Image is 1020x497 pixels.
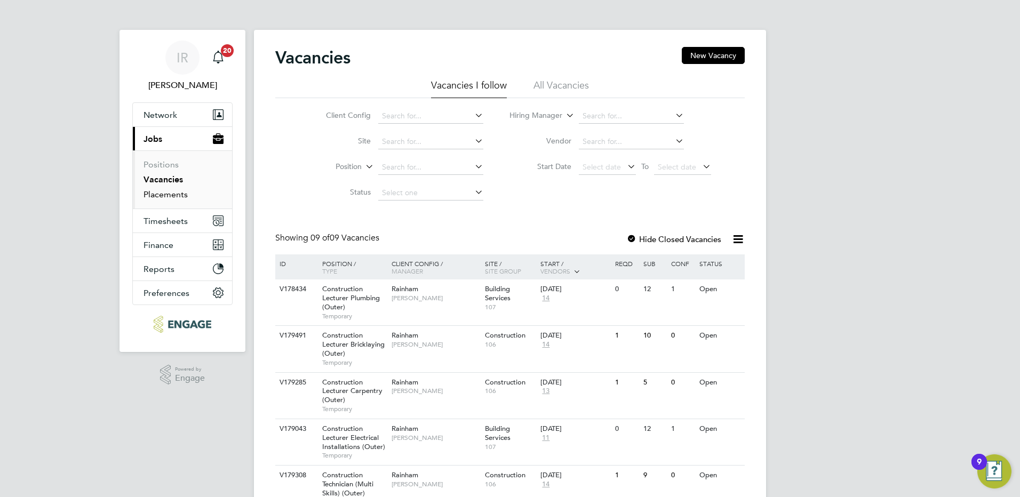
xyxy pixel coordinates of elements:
[310,233,330,243] span: 09 of
[431,79,507,98] li: Vacancies I follow
[392,340,480,349] span: [PERSON_NAME]
[977,462,982,476] div: 9
[144,189,188,199] a: Placements
[277,419,314,439] div: V179043
[144,134,162,144] span: Jobs
[658,162,696,172] span: Select date
[389,254,482,280] div: Client Config /
[697,326,743,346] div: Open
[668,466,696,485] div: 0
[485,267,521,275] span: Site Group
[697,254,743,272] div: Status
[540,471,610,480] div: [DATE]
[641,373,668,392] div: 5
[540,424,610,434] div: [DATE]
[641,279,668,299] div: 12
[540,267,570,275] span: Vendors
[144,240,173,250] span: Finance
[482,254,538,280] div: Site /
[579,109,684,124] input: Search for...
[300,162,362,172] label: Position
[510,162,571,171] label: Start Date
[540,331,610,340] div: [DATE]
[160,365,205,385] a: Powered byEngage
[144,174,183,185] a: Vacancies
[177,51,188,65] span: IR
[322,312,386,320] span: Temporary
[697,419,743,439] div: Open
[540,378,610,387] div: [DATE]
[612,326,640,346] div: 1
[392,470,418,479] span: Rainham
[322,405,386,413] span: Temporary
[697,279,743,299] div: Open
[378,109,483,124] input: Search for...
[612,254,640,272] div: Reqd
[626,234,721,244] label: Hide Closed Vacancies
[133,257,232,280] button: Reports
[485,340,536,349] span: 106
[309,110,371,120] label: Client Config
[392,267,423,275] span: Manager
[392,480,480,488] span: [PERSON_NAME]
[668,373,696,392] div: 0
[540,294,551,303] span: 14
[540,480,551,489] span: 14
[144,264,174,274] span: Reports
[485,443,536,451] span: 107
[309,136,371,146] label: Site
[641,254,668,272] div: Sub
[540,285,610,294] div: [DATE]
[977,454,1011,488] button: Open Resource Center, 9 new notifications
[485,331,525,340] span: Construction
[309,187,371,197] label: Status
[133,281,232,304] button: Preferences
[144,159,179,170] a: Positions
[392,387,480,395] span: [PERSON_NAME]
[132,316,233,333] a: Go to home page
[485,387,536,395] span: 106
[641,326,668,346] div: 10
[378,134,483,149] input: Search for...
[275,47,350,68] h2: Vacancies
[583,162,621,172] span: Select date
[540,434,551,443] span: 11
[144,288,189,298] span: Preferences
[612,466,640,485] div: 1
[378,160,483,175] input: Search for...
[133,233,232,256] button: Finance
[485,470,525,479] span: Construction
[277,254,314,272] div: ID
[641,466,668,485] div: 9
[540,387,551,396] span: 13
[485,378,525,387] span: Construction
[501,110,562,121] label: Hiring Manager
[119,30,245,352] nav: Main navigation
[144,110,177,120] span: Network
[612,419,640,439] div: 0
[641,419,668,439] div: 12
[392,378,418,387] span: Rainham
[510,136,571,146] label: Vendor
[277,279,314,299] div: V178434
[314,254,389,280] div: Position /
[175,374,205,383] span: Engage
[392,331,418,340] span: Rainham
[579,134,684,149] input: Search for...
[638,159,652,173] span: To
[668,254,696,272] div: Conf
[154,316,211,333] img: ncclondon-logo-retina.png
[533,79,589,98] li: All Vacancies
[485,424,511,442] span: Building Services
[612,279,640,299] div: 0
[392,294,480,302] span: [PERSON_NAME]
[322,378,382,405] span: Construction Lecturer Carpentry (Outer)
[697,373,743,392] div: Open
[221,44,234,57] span: 20
[392,284,418,293] span: Rainham
[277,466,314,485] div: V179308
[668,419,696,439] div: 1
[322,331,385,358] span: Construction Lecturer Bricklaying (Outer)
[133,150,232,209] div: Jobs
[668,279,696,299] div: 1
